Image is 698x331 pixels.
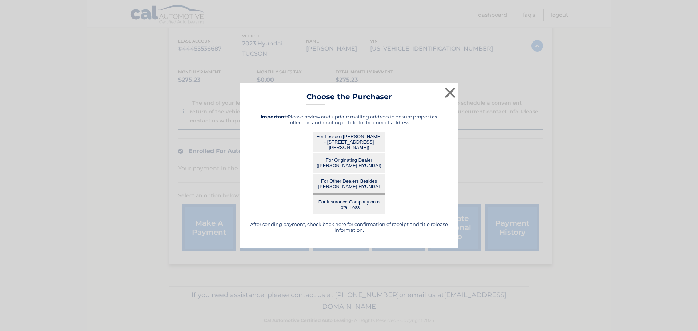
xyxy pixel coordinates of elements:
button: For Insurance Company on a Total Loss [313,194,385,214]
button: For Other Dealers Besides [PERSON_NAME] HYUNDAI [313,174,385,194]
h5: Please review and update mailing address to ensure proper tax collection and mailing of title to ... [249,114,449,125]
h5: After sending payment, check back here for confirmation of receipt and title release information. [249,221,449,233]
button: For Lessee ([PERSON_NAME] - [STREET_ADDRESS][PERSON_NAME]) [313,132,385,152]
strong: Important: [261,114,288,120]
button: × [443,85,457,100]
button: For Originating Dealer ([PERSON_NAME] HYUNDAI) [313,153,385,173]
h3: Choose the Purchaser [306,92,392,105]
